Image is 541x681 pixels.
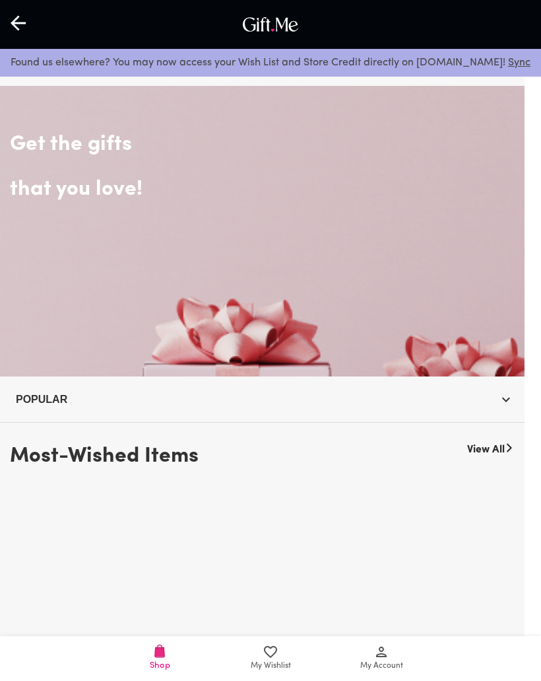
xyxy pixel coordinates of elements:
span: My Account [360,660,403,672]
a: My Wishlist [215,636,326,681]
span: My Wishlist [251,660,291,672]
button: Popular [11,387,514,412]
span: Popular [16,391,509,408]
a: View All [467,436,505,459]
img: GiftMe Logo [239,14,302,35]
a: My Account [326,636,437,681]
h2: Get the gifts [10,86,515,164]
h3: Most-Wished Items [10,439,199,474]
a: Shop [104,636,215,681]
span: Shop [150,659,170,672]
p: Found us elsewhere? You may now access your Wish List and Store Credit directly on [DOMAIN_NAME]! [11,54,530,71]
a: Sync [508,57,530,68]
h2: that you love! [10,170,515,209]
